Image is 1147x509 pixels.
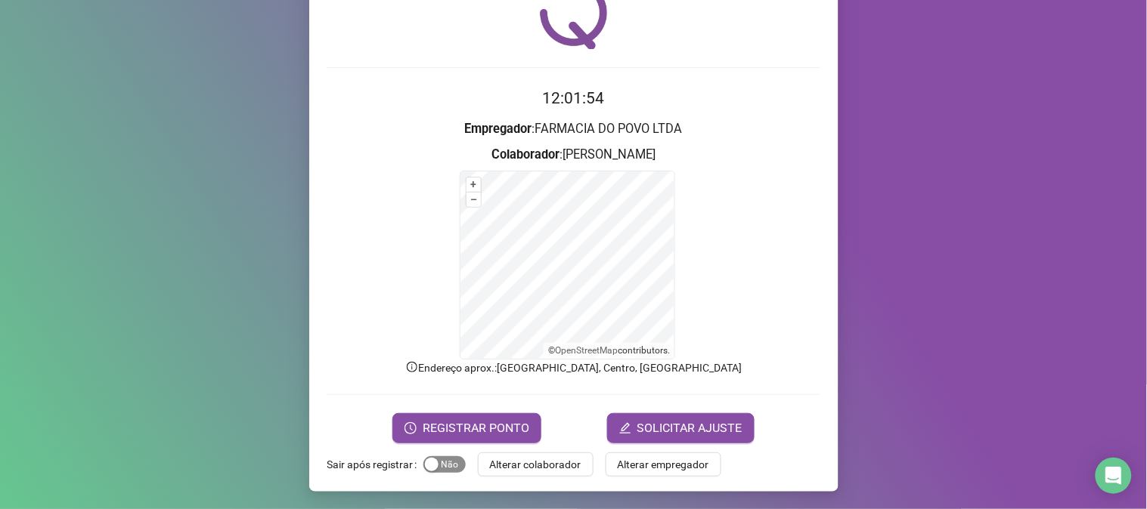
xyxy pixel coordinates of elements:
h3: : FARMACIA DO POVO LTDA [327,119,820,139]
span: Alterar colaborador [490,456,581,473]
span: edit [619,422,631,434]
button: REGISTRAR PONTO [392,413,541,443]
button: – [467,193,481,207]
p: Endereço aprox. : [GEOGRAPHIC_DATA], Centro, [GEOGRAPHIC_DATA] [327,359,820,376]
strong: Colaborador [491,147,560,162]
button: + [467,177,481,192]
span: SOLICITAR AJUSTE [637,419,742,437]
span: clock-circle [405,422,417,434]
h3: : [PERSON_NAME] [327,145,820,165]
span: REGISTRAR PONTO [423,419,529,437]
strong: Empregador [465,122,532,136]
li: © contributors. [548,345,670,356]
button: editSOLICITAR AJUSTE [607,413,755,443]
a: OpenStreetMap [555,345,618,356]
button: Alterar empregador [606,452,721,477]
label: Sair após registrar [327,452,423,477]
button: Alterar colaborador [478,452,594,477]
div: Open Intercom Messenger [1096,458,1132,494]
span: info-circle [405,360,419,374]
span: Alterar empregador [618,456,709,473]
time: 12:01:54 [543,89,605,107]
